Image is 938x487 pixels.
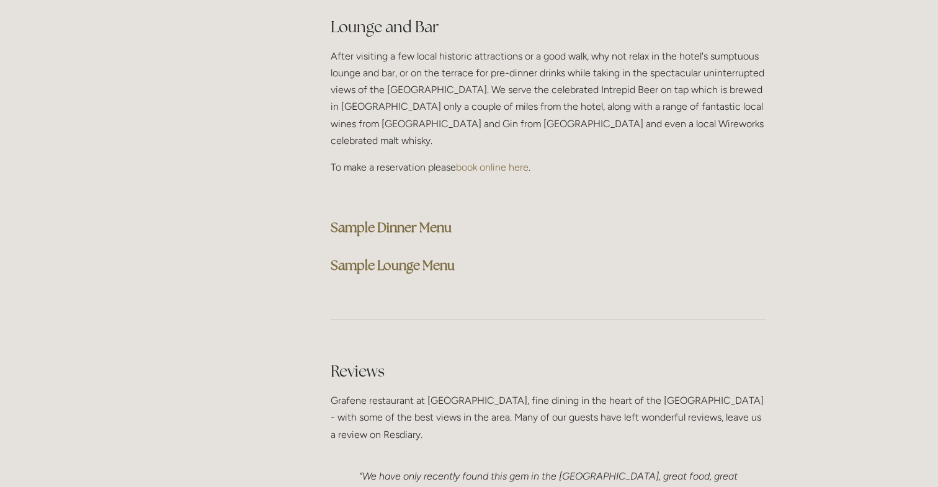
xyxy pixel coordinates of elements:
p: To make a reservation please . [331,159,766,176]
p: After visiting a few local historic attractions or a good walk, why not relax in the hotel's sump... [331,48,766,149]
h2: Reviews [331,360,766,382]
a: Sample Dinner Menu [331,219,452,236]
a: Sample Lounge Menu [331,257,455,274]
p: Grafene restaurant at [GEOGRAPHIC_DATA], fine dining in the heart of the [GEOGRAPHIC_DATA] - with... [331,392,766,443]
a: book online here [456,161,529,173]
h2: Lounge and Bar [331,16,766,38]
